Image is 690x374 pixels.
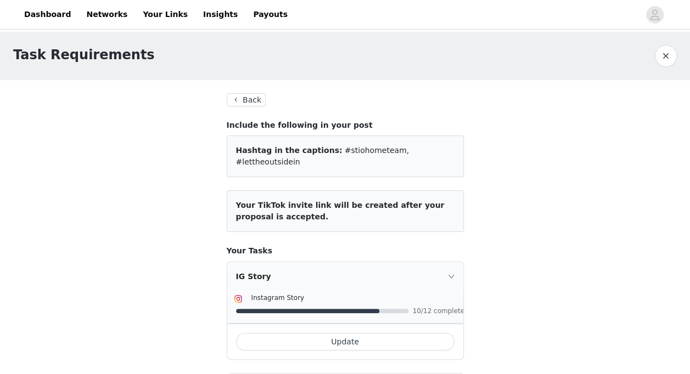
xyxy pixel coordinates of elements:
a: Dashboard [18,2,77,27]
i: icon: right [448,273,455,280]
span: 10/12 complete [413,308,457,314]
h4: Include the following in your post [227,120,464,131]
a: Payouts [246,2,294,27]
span: Your TikTok invite link will be created after your proposal is accepted. [236,201,445,221]
span: Instagram Story [251,294,305,302]
button: Update [236,333,455,350]
div: avatar [649,6,660,24]
button: Back [227,93,266,106]
div: icon: rightIG Story [227,262,463,291]
img: Instagram Icon [234,294,243,303]
h4: Your Tasks [227,245,464,257]
a: Your Links [136,2,194,27]
a: Insights [197,2,244,27]
span: Hashtag in the captions: [236,146,343,155]
a: Networks [80,2,134,27]
h1: Task Requirements [13,45,155,65]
